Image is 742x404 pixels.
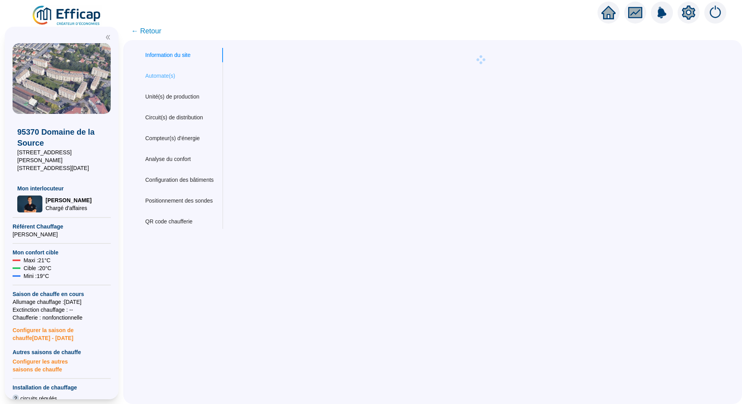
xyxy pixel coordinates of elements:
[145,197,213,205] div: Positionnement des sondes
[145,72,175,80] div: Automate(s)
[13,290,111,298] span: Saison de chauffe en cours
[24,256,51,264] span: Maxi : 21 °C
[46,196,91,204] span: [PERSON_NAME]
[13,322,111,342] span: Configurer la saison de chauffe [DATE] - [DATE]
[13,298,111,306] span: Allumage chauffage : [DATE]
[46,204,91,212] span: Chargé d'affaires
[17,126,106,148] span: 95370 Domaine de la Source
[145,218,192,226] div: QR code chaufferie
[628,5,642,20] span: fund
[17,185,106,192] span: Mon interlocuteur
[13,395,19,402] span: 2
[105,35,111,40] span: double-left
[13,230,111,238] span: [PERSON_NAME]
[24,264,51,272] span: Cible : 20 °C
[131,26,161,37] span: ← Retour
[145,155,191,163] div: Analyse du confort
[145,176,214,184] div: Configuration des bâtiments
[145,113,203,122] div: Circuit(s) de distribution
[24,272,49,280] span: Mini : 19 °C
[20,395,57,402] span: circuits régulés
[13,356,111,373] span: Configurer les autres saisons de chauffe
[13,249,111,256] span: Mon confort cible
[145,134,200,143] div: Compteur(s) d'énergie
[13,314,111,322] span: Chaufferie : non fonctionnelle
[601,5,616,20] span: home
[13,384,111,391] span: Installation de chauffage
[682,5,696,20] span: setting
[13,306,111,314] span: Exctinction chauffage : --
[145,93,199,101] div: Unité(s) de production
[17,196,42,212] img: Chargé d'affaires
[31,5,102,27] img: efficap energie logo
[13,223,111,230] span: Référent Chauffage
[704,2,726,24] img: alerts
[651,2,673,24] img: alerts
[145,51,190,59] div: Information du site
[17,164,106,172] span: [STREET_ADDRESS][DATE]
[17,148,106,164] span: [STREET_ADDRESS][PERSON_NAME]
[13,348,111,356] span: Autres saisons de chauffe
